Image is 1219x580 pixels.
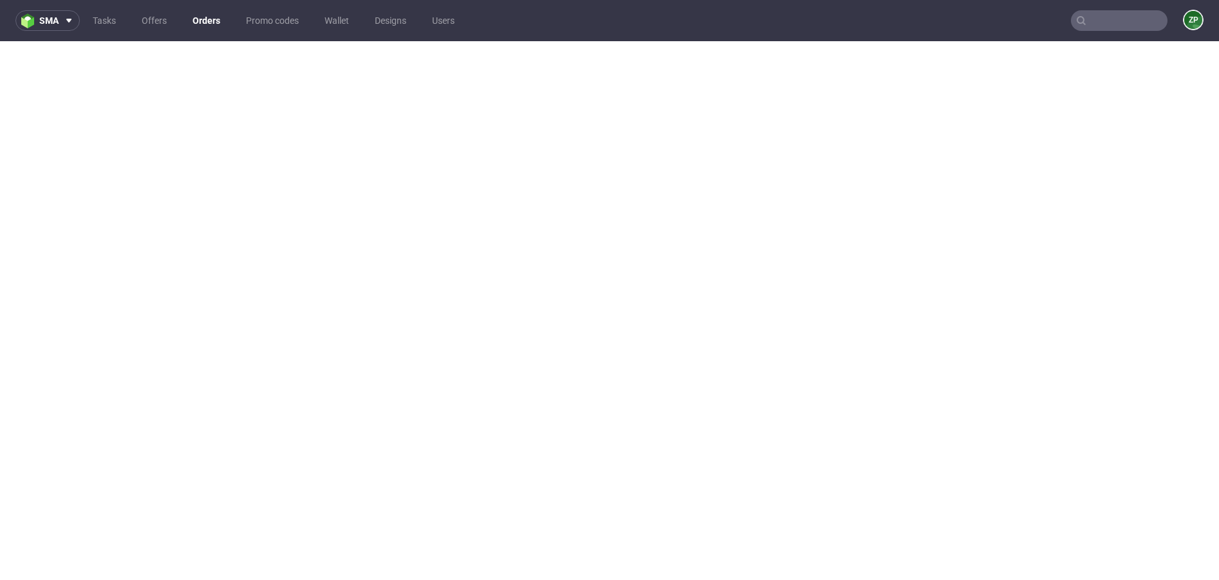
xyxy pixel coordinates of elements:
[15,10,80,31] button: sma
[85,10,124,31] a: Tasks
[424,10,462,31] a: Users
[1184,11,1202,29] figcaption: ZP
[317,10,357,31] a: Wallet
[367,10,414,31] a: Designs
[21,14,39,28] img: logo
[238,10,307,31] a: Promo codes
[134,10,175,31] a: Offers
[39,16,59,25] span: sma
[185,10,228,31] a: Orders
